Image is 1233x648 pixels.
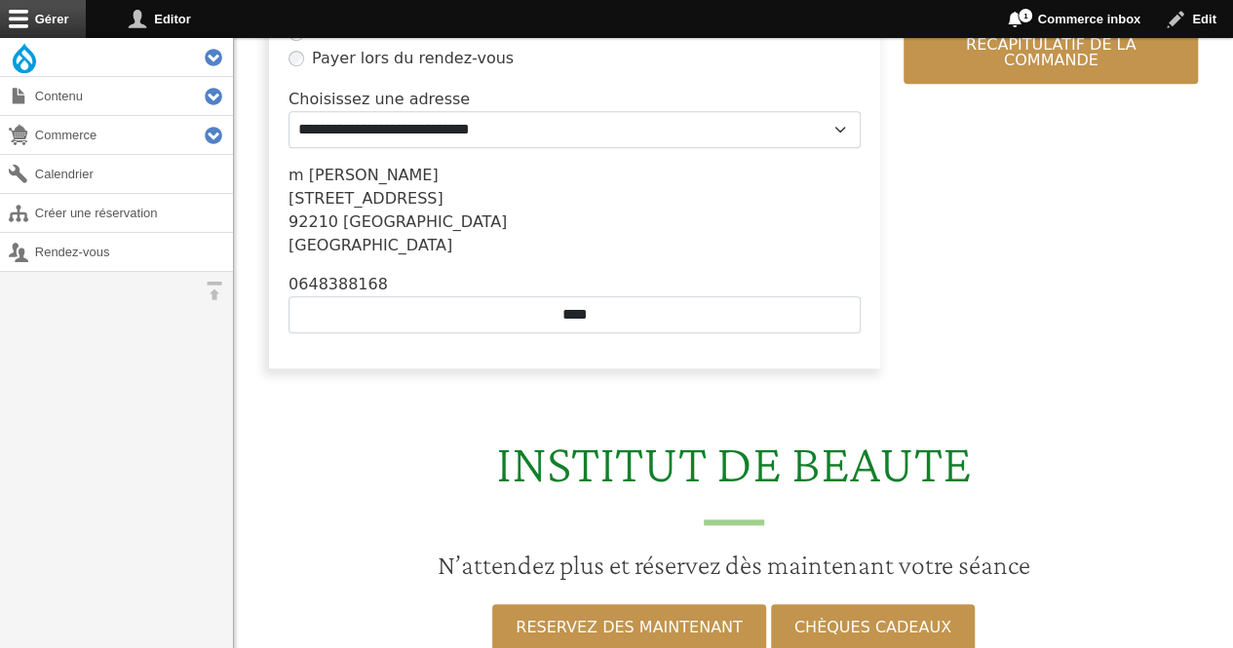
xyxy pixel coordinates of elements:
span: 92210 [289,212,338,231]
h3: N’attendez plus et réservez dès maintenant votre séance [246,549,1221,582]
label: Payer lors du rendez-vous [312,47,514,70]
button: Orientation horizontale [195,272,233,310]
span: [STREET_ADDRESS] [289,189,443,208]
span: 1 [1018,8,1033,23]
h2: INSTITUT DE BEAUTE [246,431,1221,525]
span: [GEOGRAPHIC_DATA] [289,236,452,254]
span: [PERSON_NAME] [309,166,439,184]
div: 0648388168 [289,273,861,296]
span: m [289,166,304,184]
span: [GEOGRAPHIC_DATA] [343,212,507,231]
button: Continuer vers le récapitulatif de la commande [904,6,1198,84]
label: Choisissez une adresse [289,88,470,111]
